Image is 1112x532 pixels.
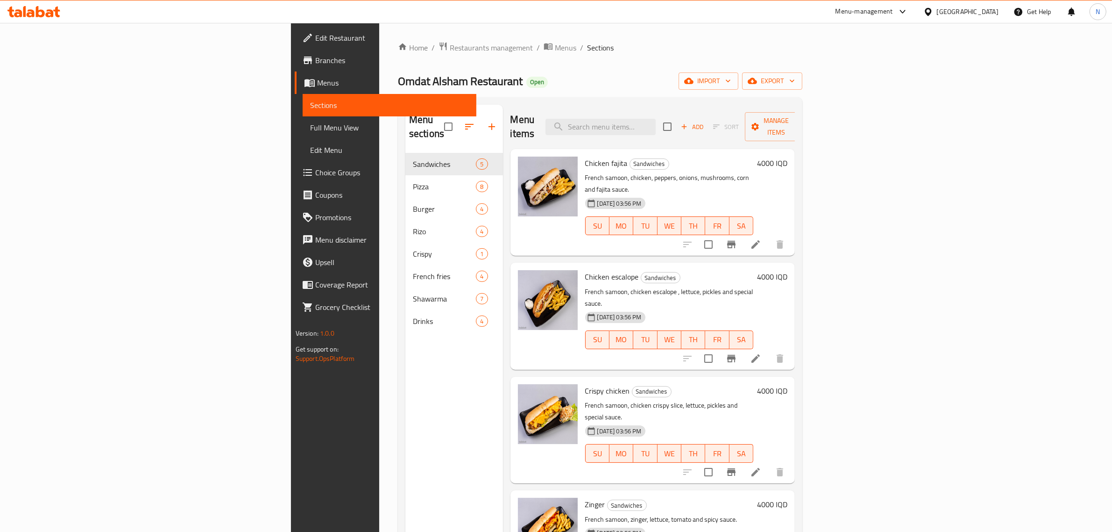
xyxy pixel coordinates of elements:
span: Coverage Report [315,279,469,290]
div: French fries4 [405,265,503,288]
div: Burger4 [405,198,503,220]
button: FR [705,444,729,463]
span: Add item [677,120,707,134]
a: Full Menu View [303,116,477,139]
span: Menu disclaimer [315,234,469,245]
span: Version: [296,327,319,339]
span: 4 [476,205,487,214]
span: Restaurants management [450,42,533,53]
span: Chicken escalope [585,270,639,284]
span: Burger [413,203,476,215]
span: Open [526,78,548,86]
span: SA [733,219,750,233]
span: SU [589,333,606,346]
span: Edit Menu [310,144,469,156]
button: Branch-specific-item [720,233,743,256]
span: Coupons [315,189,469,201]
div: Open [526,77,548,88]
button: SU [585,216,609,235]
div: Drinks4 [405,310,503,332]
span: Drinks [413,316,476,327]
input: search [545,119,656,135]
span: TU [637,447,653,460]
a: Edit menu item [750,467,761,478]
button: delete [769,233,791,256]
nav: breadcrumb [398,42,802,54]
nav: Menu sections [405,149,503,336]
h2: Menu items [510,113,535,141]
div: Shawarma [413,293,476,304]
div: Shawarma7 [405,288,503,310]
div: items [476,316,488,327]
button: TU [633,331,657,349]
div: Sandwiches [641,272,680,283]
span: Grocery Checklist [315,302,469,313]
button: import [679,72,738,90]
span: WE [661,219,678,233]
button: Add section [481,115,503,138]
h6: 4000 IQD [757,498,787,511]
span: Select all sections [439,117,458,137]
a: Restaurants management [439,42,533,54]
img: Crispy chicken [518,384,578,444]
span: Pizza [413,181,476,192]
li: / [580,42,583,53]
a: Coverage Report [295,273,477,296]
a: Upsell [295,251,477,273]
span: Crispy chicken [585,384,630,398]
button: FR [705,216,729,235]
div: Sandwiches5 [405,153,503,175]
button: TH [681,444,705,463]
span: 5 [476,160,487,169]
a: Edit menu item [750,353,761,364]
a: Promotions [295,206,477,229]
img: Chicken escalope [518,270,578,330]
button: delete [769,347,791,370]
div: items [476,226,488,237]
h6: 4000 IQD [757,157,787,170]
span: Choice Groups [315,167,469,178]
span: TH [685,333,701,346]
a: Edit Restaurant [295,27,477,49]
h6: 4000 IQD [757,270,787,283]
p: French samoon, zinger, lettuce, tomato and spicy sauce. [585,514,754,525]
span: Select to update [699,462,718,482]
div: [GEOGRAPHIC_DATA] [937,7,999,17]
span: Select to update [699,235,718,254]
span: Sandwiches [413,158,476,170]
span: TH [685,447,701,460]
span: Rizo [413,226,476,237]
span: Menus [555,42,576,53]
span: Sections [587,42,614,53]
span: FR [709,219,725,233]
span: [DATE] 03:56 PM [594,199,645,208]
button: WE [658,331,681,349]
span: FR [709,333,725,346]
span: Chicken fajita [585,156,628,170]
span: SA [733,447,750,460]
span: Sandwiches [630,158,669,169]
button: Branch-specific-item [720,461,743,483]
button: WE [658,444,681,463]
button: MO [609,216,633,235]
div: Crispy1 [405,243,503,265]
span: Menus [317,77,469,88]
span: WE [661,333,678,346]
span: [DATE] 03:56 PM [594,427,645,436]
a: Coupons [295,184,477,206]
span: TU [637,219,653,233]
button: TH [681,331,705,349]
a: Menu disclaimer [295,229,477,251]
a: Edit menu item [750,239,761,250]
span: FR [709,447,725,460]
div: French fries [413,271,476,282]
a: Grocery Checklist [295,296,477,318]
a: Edit Menu [303,139,477,161]
a: Menus [295,72,477,94]
div: items [476,293,488,304]
p: French samoon, chicken, peppers, onions, mushrooms, corn and fajita sauce. [585,172,754,195]
div: Sandwiches [630,158,669,170]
